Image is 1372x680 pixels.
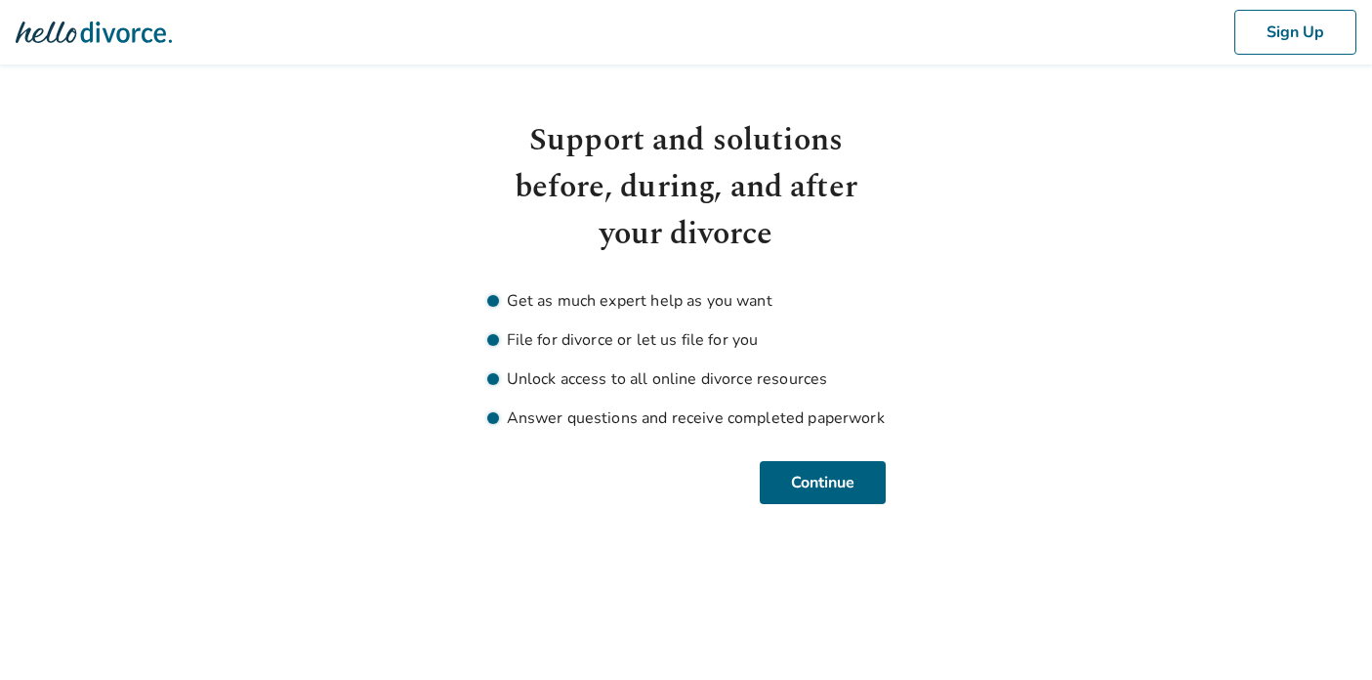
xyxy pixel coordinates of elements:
img: Hello Divorce Logo [16,13,172,52]
li: File for divorce or let us file for you [487,328,886,352]
button: Sign Up [1234,10,1356,55]
h1: Support and solutions before, during, and after your divorce [487,117,886,258]
li: Answer questions and receive completed paperwork [487,406,886,430]
li: Get as much expert help as you want [487,289,886,313]
button: Continue [760,461,886,504]
li: Unlock access to all online divorce resources [487,367,886,391]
